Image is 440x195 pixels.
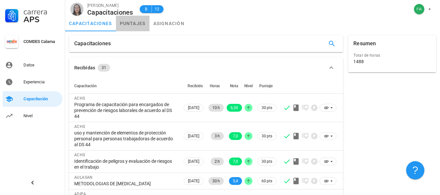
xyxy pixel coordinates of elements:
th: Capacitación [69,78,182,94]
div: Identificación de peligros y evaluación de riesgos en el trabajo [74,158,177,170]
span: 3 h [215,132,220,140]
span: B [144,6,149,12]
div: Recibidas [74,64,95,71]
span: 10 h [212,104,220,112]
span: 7,0 [233,132,238,140]
span: [DATE] [188,177,199,185]
div: Programa de capacitación para encargados de prevención de riesgos laborales de acuerdo al DS 44 [74,102,177,119]
span: Nivel [244,84,253,88]
span: 12 [154,6,160,12]
span: 30 h [212,177,220,185]
div: Capacitaciones [74,35,111,52]
div: APS [23,16,60,23]
span: 6,30 [231,104,238,112]
div: Carrera [23,8,60,16]
span: 2 h [215,158,220,165]
button: Recibidas 31 [69,57,343,78]
a: puntajes [116,16,149,31]
span: Capacitación [74,84,97,88]
div: Datos [23,63,60,68]
a: Nivel [3,108,63,124]
span: 60 pts [262,178,272,184]
div: Experiencia [23,79,60,85]
div: METODOLOGIAS DE [MEDICAL_DATA] [74,181,177,187]
div: Nivel [23,113,60,118]
th: Recibido [182,78,205,94]
span: [DATE] [188,158,199,165]
a: Capacitación [3,91,63,107]
a: capacitaciones [65,16,116,31]
span: 30 pts [262,158,272,165]
span: 7,0 [233,158,238,165]
div: Capacitaciones [87,9,133,16]
a: Experiencia [3,74,63,90]
span: ACHS [74,96,85,101]
span: [DATE] [188,104,199,111]
div: Resumen [353,35,376,52]
span: 30 pts [262,133,272,139]
span: Recibido [188,84,203,88]
th: Puntaje [254,78,278,94]
span: ACHS [74,153,85,157]
span: 31 [102,64,106,72]
div: 1488 [353,59,364,64]
div: uso y mantención de elementos de protección personal para personas trabajadoras de acuerdo al DS 44 [74,130,177,147]
div: Total de horas [353,52,431,59]
span: Horas [210,84,220,88]
div: avatar [414,4,424,14]
span: 30 pts [262,104,272,111]
th: Nota [225,78,243,94]
span: Puntaje [259,84,273,88]
span: Nota [230,84,238,88]
div: [PERSON_NAME] [87,2,133,9]
a: asignación [149,16,189,31]
a: Datos [3,57,63,73]
th: Nivel [243,78,254,94]
span: [DATE] [188,132,199,140]
th: Horas [205,78,225,94]
span: AULASAN [74,175,93,180]
div: Capacitación [23,96,60,102]
div: avatar [70,3,83,16]
div: COMDES Calama [23,39,60,44]
span: 5,4 [233,177,238,185]
span: ACHS [74,124,85,129]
